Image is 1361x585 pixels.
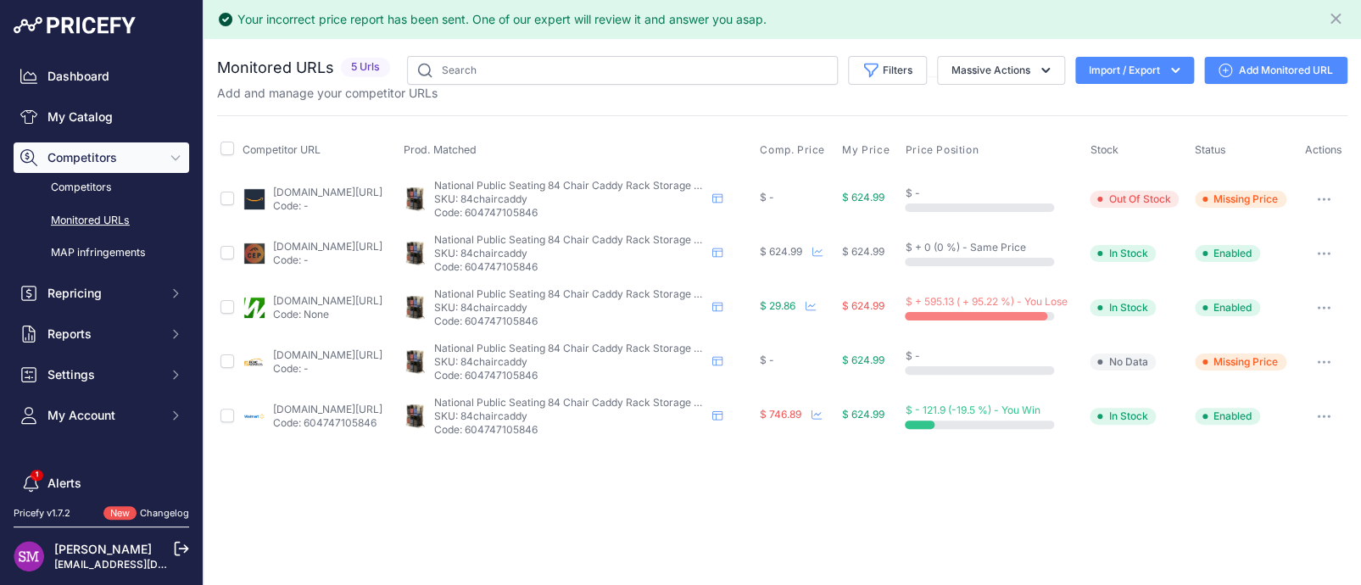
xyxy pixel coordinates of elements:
[1090,408,1156,425] span: In Stock
[905,241,1025,253] span: $ + 0 (0 %) - Same Price
[54,542,152,556] a: [PERSON_NAME]
[434,369,706,382] p: Code: 604747105846
[842,408,884,421] span: $ 624.99
[14,506,70,521] div: Pricefy v1.7.2
[905,187,1083,200] div: $ -
[905,143,978,157] span: Price Position
[14,17,136,34] img: Pricefy Logo
[14,278,189,309] button: Repricing
[434,192,706,206] p: SKU: 84chaircaddy
[47,326,159,343] span: Reports
[237,11,767,28] div: Your incorrect price report has been sent. One of our expert will review it and answer you asap.
[434,423,706,437] p: Code: 604747105846
[905,404,1040,416] span: $ - 121.9 (-19.5 %) - You Win
[273,416,382,430] p: Code: 604747105846
[434,179,988,192] span: National Public Seating 84 Chair Caddy Rack Storage Cart - Dark Brown - 67 Inches W X 33 Inches D...
[905,349,1083,363] div: $ -
[434,315,706,328] p: Code: 604747105846
[1195,191,1286,208] span: Missing Price
[47,366,159,383] span: Settings
[14,206,189,236] a: Monitored URLs
[273,308,382,321] p: Code: None
[760,143,825,157] span: Comp. Price
[1075,57,1194,84] button: Import / Export
[434,301,706,315] p: SKU: 84chaircaddy
[14,142,189,173] button: Competitors
[1195,245,1260,262] span: Enabled
[243,143,321,156] span: Competitor URL
[273,403,382,415] a: [DOMAIN_NAME][URL]
[1090,191,1179,208] span: Out Of Stock
[1195,408,1260,425] span: Enabled
[434,342,988,354] span: National Public Seating 84 Chair Caddy Rack Storage Cart - Dark Brown - 67 Inches W X 33 Inches D...
[14,319,189,349] button: Reports
[434,409,706,423] p: SKU: 84chaircaddy
[1195,354,1286,370] span: Missing Price
[217,85,438,102] p: Add and manage your competitor URLs
[47,149,159,166] span: Competitors
[273,186,382,198] a: [DOMAIN_NAME][URL]
[1204,57,1347,84] a: Add Monitored URL
[14,359,189,390] button: Settings
[407,56,838,85] input: Search
[1090,245,1156,262] span: In Stock
[842,354,884,366] span: $ 624.99
[842,143,893,157] button: My Price
[47,407,159,424] span: My Account
[217,56,334,80] h2: Monitored URLs
[842,299,884,312] span: $ 624.99
[760,354,835,367] div: $ -
[760,408,801,421] span: $ 746.89
[434,355,706,369] p: SKU: 84chaircaddy
[1090,354,1156,370] span: No Data
[1090,299,1156,316] span: In Stock
[404,143,477,156] span: Prod. Matched
[760,299,795,312] span: $ 29.86
[14,468,189,499] a: Alerts
[848,56,927,85] button: Filters
[760,143,828,157] button: Comp. Price
[14,102,189,132] a: My Catalog
[103,506,137,521] span: New
[47,285,159,302] span: Repricing
[434,206,706,220] p: Code: 604747105846
[273,199,382,213] p: Code: -
[905,295,1067,308] span: $ + 595.13 ( + 95.22 %) - You Lose
[842,143,890,157] span: My Price
[937,56,1065,85] button: Massive Actions
[341,58,390,77] span: 5 Urls
[273,253,382,267] p: Code: -
[905,143,981,157] button: Price Position
[14,61,189,563] nav: Sidebar
[842,245,884,258] span: $ 624.99
[273,294,382,307] a: [DOMAIN_NAME][URL]
[273,240,382,253] a: [DOMAIN_NAME][URL]
[1327,7,1347,27] button: Close
[54,558,231,571] a: [EMAIL_ADDRESS][DOMAIN_NAME]
[14,173,189,203] a: Competitors
[1195,299,1260,316] span: Enabled
[140,507,189,519] a: Changelog
[434,396,988,409] span: National Public Seating 84 Chair Caddy Rack Storage Cart - Dark Brown - 67 Inches W X 33 Inches D...
[1305,143,1342,156] span: Actions
[842,191,884,203] span: $ 624.99
[14,238,189,268] a: MAP infringements
[760,191,835,204] div: $ -
[760,245,802,258] span: $ 624.99
[434,287,988,300] span: National Public Seating 84 Chair Caddy Rack Storage Cart - Dark Brown - 67 Inches W X 33 Inches D...
[1195,143,1226,156] span: Status
[273,348,382,361] a: [DOMAIN_NAME][URL]
[14,400,189,431] button: My Account
[14,61,189,92] a: Dashboard
[434,247,706,260] p: SKU: 84chaircaddy
[434,260,706,274] p: Code: 604747105846
[434,233,988,246] span: National Public Seating 84 Chair Caddy Rack Storage Cart - Dark Brown - 67 Inches W X 33 Inches D...
[1090,143,1118,156] span: Stock
[273,362,382,376] p: Code: -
